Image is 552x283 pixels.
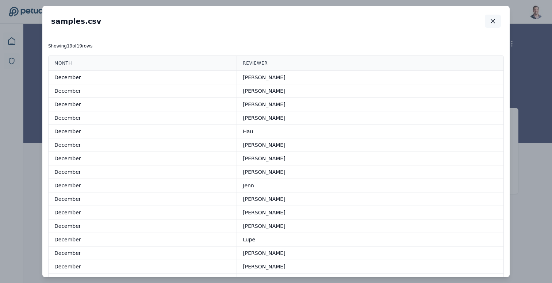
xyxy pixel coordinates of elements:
[237,98,503,111] td: [PERSON_NAME]
[237,152,503,165] td: [PERSON_NAME]
[48,42,504,50] p: Showing 19 of 19 rows
[49,138,237,152] td: December
[237,192,503,206] td: [PERSON_NAME]
[237,71,503,84] td: [PERSON_NAME]
[237,138,503,152] td: [PERSON_NAME]
[51,16,101,26] h2: samples.csv
[49,165,237,179] td: December
[49,219,237,233] td: December
[49,56,237,71] th: Month
[237,233,503,246] td: Lupe
[237,260,503,274] td: [PERSON_NAME]
[49,111,237,125] td: December
[49,192,237,206] td: December
[49,71,237,84] td: December
[237,111,503,125] td: [PERSON_NAME]
[49,125,237,138] td: December
[237,84,503,98] td: [PERSON_NAME]
[49,246,237,260] td: December
[49,98,237,111] td: December
[49,179,237,192] td: December
[237,165,503,179] td: [PERSON_NAME]
[237,246,503,260] td: [PERSON_NAME]
[49,233,237,246] td: December
[237,179,503,192] td: Jenn
[49,84,237,98] td: December
[237,206,503,219] td: [PERSON_NAME]
[49,152,237,165] td: December
[49,206,237,219] td: December
[237,56,503,71] th: Reviewer
[49,260,237,274] td: December
[237,125,503,138] td: Hau
[237,219,503,233] td: [PERSON_NAME]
